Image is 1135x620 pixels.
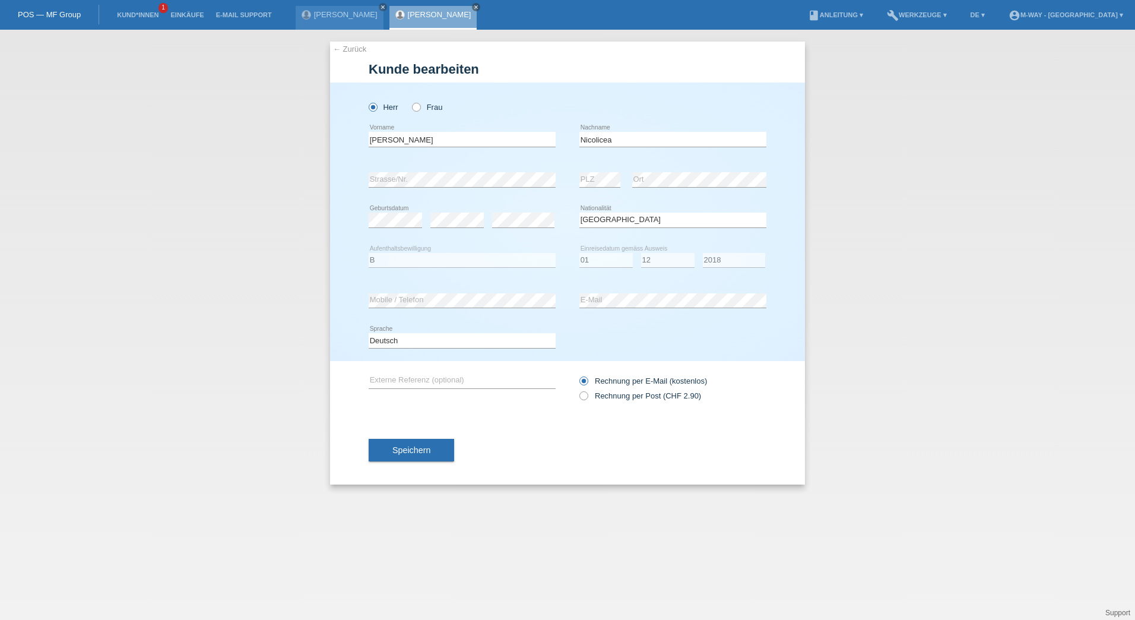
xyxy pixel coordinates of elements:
i: book [808,10,820,21]
a: E-Mail Support [210,11,278,18]
a: Support [1105,609,1130,617]
a: [PERSON_NAME] [408,10,471,19]
i: close [473,4,479,10]
a: DE ▾ [965,11,991,18]
a: POS — MF Group [18,10,81,19]
span: 1 [158,3,168,13]
a: Kund*innen [111,11,164,18]
input: Rechnung per Post (CHF 2.90) [579,391,587,406]
a: ← Zurück [333,45,366,53]
input: Frau [412,103,420,110]
a: account_circlem-way - [GEOGRAPHIC_DATA] ▾ [1003,11,1129,18]
a: close [379,3,387,11]
a: bookAnleitung ▾ [802,11,869,18]
label: Frau [412,103,442,112]
label: Rechnung per Post (CHF 2.90) [579,391,701,400]
a: Einkäufe [164,11,210,18]
label: Herr [369,103,398,112]
a: buildWerkzeuge ▾ [881,11,953,18]
label: Rechnung per E-Mail (kostenlos) [579,377,707,385]
span: Speichern [392,445,430,455]
a: close [472,3,480,11]
input: Rechnung per E-Mail (kostenlos) [579,377,587,391]
input: Herr [369,103,376,110]
i: close [380,4,386,10]
i: account_circle [1009,10,1020,21]
button: Speichern [369,439,454,461]
h1: Kunde bearbeiten [369,62,766,77]
i: build [887,10,899,21]
a: [PERSON_NAME] [314,10,378,19]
